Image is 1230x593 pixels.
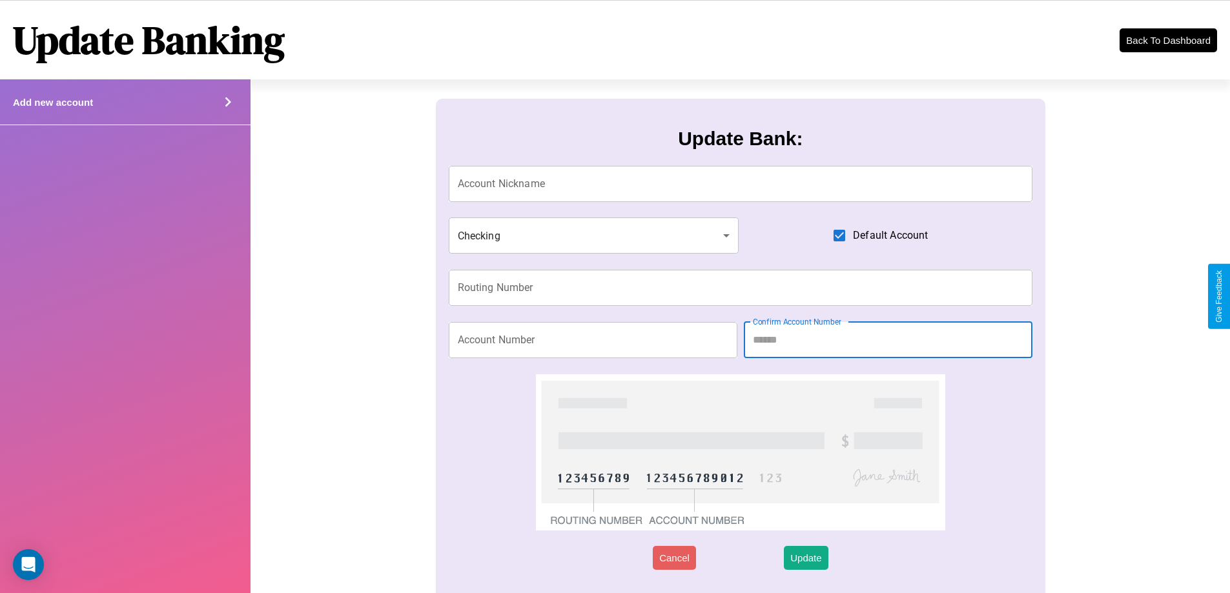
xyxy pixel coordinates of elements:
[678,128,803,150] h3: Update Bank:
[1215,270,1224,323] div: Give Feedback
[784,546,828,570] button: Update
[13,14,285,66] h1: Update Banking
[753,316,841,327] label: Confirm Account Number
[13,549,44,580] div: Open Intercom Messenger
[653,546,696,570] button: Cancel
[536,374,945,530] img: check
[13,97,93,108] h4: Add new account
[449,217,739,254] div: Checking
[1120,28,1217,52] button: Back To Dashboard
[853,228,928,243] span: Default Account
